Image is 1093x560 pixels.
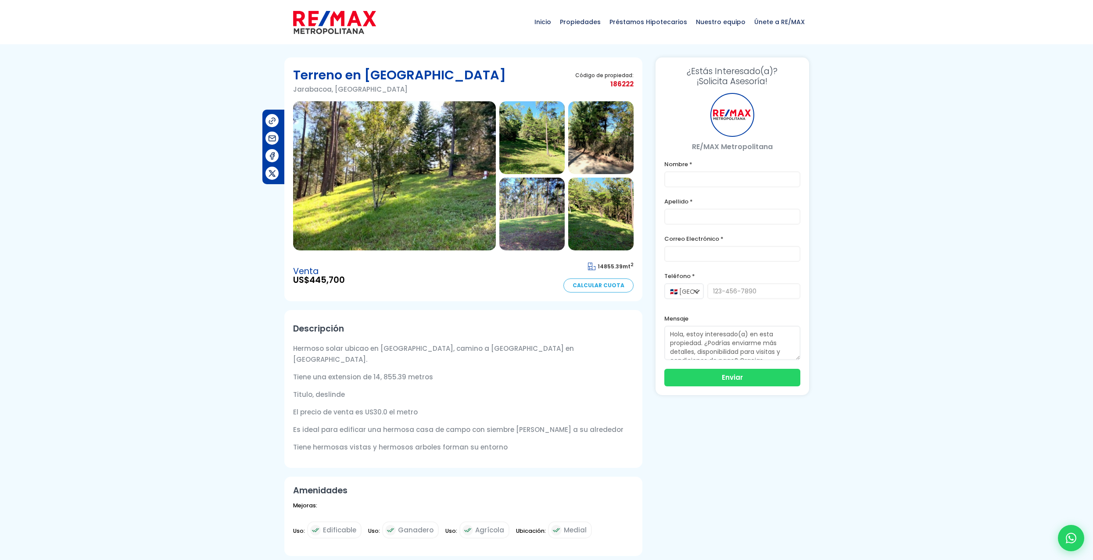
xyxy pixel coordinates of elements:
[445,525,457,542] span: Uso:
[564,524,587,535] span: Medial
[293,525,305,542] span: Uso:
[293,343,634,365] p: Hermoso solar ubicao en [GEOGRAPHIC_DATA], camino a [GEOGRAPHIC_DATA] en [GEOGRAPHIC_DATA].
[664,313,800,324] label: Mensaje
[598,263,623,270] span: 14855.39
[516,525,546,542] span: Ubicación:
[568,178,634,250] img: Terreno en Jarabacoa
[555,9,605,35] span: Propiedades
[588,263,634,270] span: mt
[551,525,562,535] img: check icon
[293,371,634,382] p: Tiene una extension de 14, 855.39 metros
[692,9,750,35] span: Nuestro equipo
[293,389,634,400] p: Titulo, deslinde
[268,169,277,178] img: Compartir
[293,407,634,417] p: El precio de venta es US30.0 el metro
[323,524,356,535] span: Edificable
[293,442,634,453] p: Tiene hermosas vistas y hermosos arboles forman su entorno
[664,271,800,282] label: Teléfono *
[499,101,565,174] img: Terreno en Jarabacoa
[475,524,504,535] span: Agrícola
[293,424,634,435] p: Es ideal para edificar una hermosa casa de campo con siembre [PERSON_NAME] a su alrededor
[575,72,634,78] span: Código de propiedad:
[568,101,634,174] img: Terreno en Jarabacoa
[750,9,809,35] span: Únete a RE/MAX
[710,93,754,137] div: RE/MAX Metropolitana
[664,159,800,170] label: Nombre *
[664,141,800,152] p: RE/MAX Metropolitana
[499,178,565,250] img: Terreno en Jarabacoa
[268,116,277,125] img: Compartir
[664,66,800,86] h3: ¡Solicita Asesoría!
[462,525,473,535] img: check icon
[664,233,800,244] label: Correo Electrónico *
[293,485,634,496] h2: Amenidades
[268,134,277,143] img: Compartir
[293,84,506,95] p: Jarabacoa, [GEOGRAPHIC_DATA]
[385,525,396,535] img: check icon
[664,66,800,76] span: ¿Estás Interesado(a)?
[664,326,800,360] textarea: Hola, estoy interesado(a) en esta propiedad. ¿Podrías enviarme más detalles, disponibilidad para ...
[368,525,380,542] span: Uso:
[309,274,345,286] span: 445,700
[563,278,634,292] a: Calcular Cuota
[293,276,345,285] span: US$
[293,319,634,339] h2: Descripción
[530,9,555,35] span: Inicio
[293,66,506,84] h1: Terreno en [GEOGRAPHIC_DATA]
[631,261,634,268] sup: 2
[310,525,321,535] img: check icon
[664,369,800,386] button: Enviar
[398,524,434,535] span: Ganadero
[605,9,692,35] span: Préstamos Hipotecarios
[293,267,345,276] span: Venta
[575,78,634,89] span: 186222
[293,101,496,250] img: Terreno en Jarabacoa
[293,9,376,36] img: remax-metropolitana-logo
[268,151,277,161] img: Compartir
[664,196,800,207] label: Apellido *
[293,500,317,517] span: Mejoras:
[707,283,800,299] input: 123-456-7890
